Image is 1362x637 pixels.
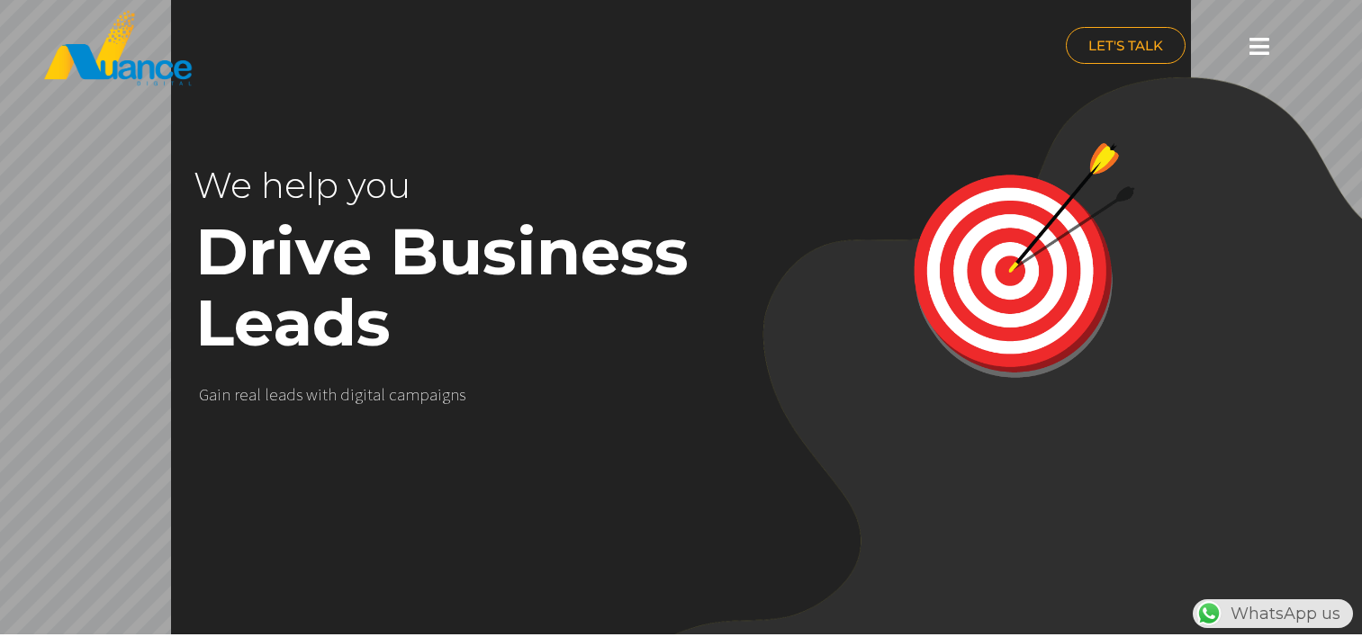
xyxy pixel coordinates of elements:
[328,384,337,404] div: h
[286,384,296,404] div: d
[195,216,753,358] rs-layer: Drive Business Leads
[194,150,635,221] rs-layer: We help you
[221,384,230,404] div: n
[373,384,381,404] div: a
[42,9,672,87] a: nuance-qatar_logo
[199,384,209,404] div: G
[459,384,465,404] div: s
[1193,604,1353,624] a: WhatsAppWhatsApp us
[450,384,459,404] div: n
[355,384,363,404] div: g
[257,384,261,404] div: l
[1195,599,1223,628] img: WhatsApp
[1193,599,1353,628] div: WhatsApp us
[269,384,278,404] div: e
[209,384,217,404] div: a
[340,384,350,404] div: d
[217,384,221,404] div: i
[442,384,450,404] div: g
[389,384,397,404] div: c
[1066,27,1186,64] a: LET'S TALK
[278,384,286,404] div: a
[405,384,419,404] div: m
[322,384,328,404] div: t
[318,384,322,404] div: i
[234,384,239,404] div: r
[42,9,194,87] img: nuance-qatar_logo
[296,384,302,404] div: s
[248,384,257,404] div: a
[265,384,269,404] div: l
[239,384,248,404] div: e
[397,384,405,404] div: a
[419,384,429,404] div: p
[367,384,373,404] div: t
[437,384,442,404] div: i
[1088,39,1163,52] span: LET'S TALK
[306,384,318,404] div: w
[363,384,367,404] div: i
[429,384,437,404] div: a
[350,384,355,404] div: i
[381,384,385,404] div: l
